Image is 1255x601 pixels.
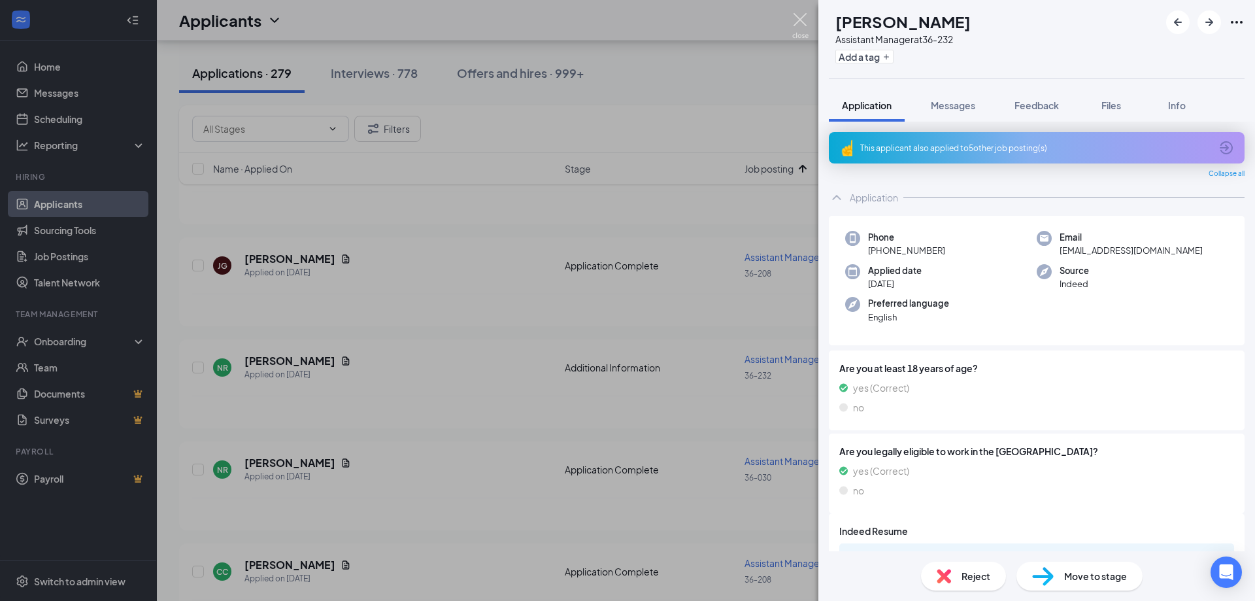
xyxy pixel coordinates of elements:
div: Application [850,191,898,204]
button: PlusAdd a tag [835,50,894,63]
span: Email [1060,231,1203,244]
span: Info [1168,99,1186,111]
span: [PHONE_NUMBER] [868,244,945,257]
span: yes (Correct) [853,464,909,478]
span: English [868,311,949,324]
span: Collapse all [1209,169,1245,179]
svg: Download [1211,549,1226,565]
span: Applied date [868,264,922,277]
span: Messages [931,99,975,111]
span: Are you legally eligible to work in the [GEOGRAPHIC_DATA]? [839,444,1234,458]
span: Phone [868,231,945,244]
h1: [PERSON_NAME] [835,10,971,33]
div: 070b6222482922368b81f2920adb7f03.pdf [863,551,1046,562]
div: This applicant also applied to 5 other job posting(s) [860,143,1211,154]
button: ArrowLeftNew [1166,10,1190,34]
button: ArrowRight [1197,10,1221,34]
svg: ArrowRight [1201,14,1217,30]
span: Indeed Resume [839,524,908,538]
span: [EMAIL_ADDRESS][DOMAIN_NAME] [1060,244,1203,257]
svg: ChevronUp [829,190,845,205]
a: Paperclip070b6222482922368b81f2920adb7f03.pdf [847,551,1059,564]
span: [DATE] [868,277,922,290]
span: no [853,483,864,498]
svg: ArrowLeftNew [1170,14,1186,30]
span: Feedback [1014,99,1059,111]
svg: Paperclip [847,551,858,562]
span: Are you at least 18 years of age? [839,361,1234,375]
span: Source [1060,264,1089,277]
span: Indeed [1060,277,1089,290]
span: Files [1101,99,1121,111]
div: Open Intercom Messenger [1211,557,1242,588]
svg: Plus [882,53,890,61]
div: Assistant Manager at 36-232 [835,33,971,46]
span: Reject [962,569,990,583]
span: no [853,400,864,415]
span: Application [842,99,892,111]
span: Move to stage [1064,569,1127,583]
svg: Ellipses [1229,14,1245,30]
span: Preferred language [868,297,949,310]
svg: ArrowCircle [1218,140,1234,156]
span: yes (Correct) [853,381,909,395]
